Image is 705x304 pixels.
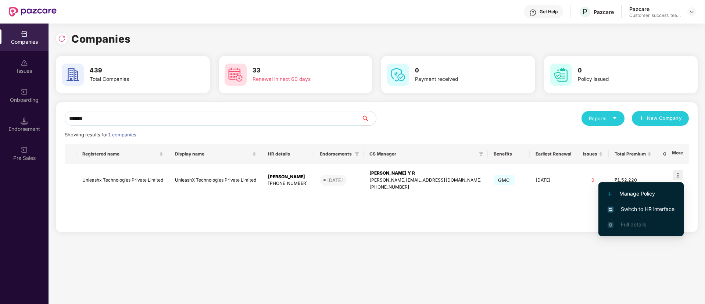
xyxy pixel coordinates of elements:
span: Endorsements [320,151,352,157]
div: ₹1,52,220 [615,177,651,184]
span: Issues [583,151,597,157]
span: Switch to HR interface [608,205,674,213]
div: [PERSON_NAME] [268,174,308,180]
span: Showing results for [65,132,137,137]
th: More [666,144,689,164]
span: Registered name [82,151,158,157]
span: Ops Manager [663,151,693,157]
th: Earliest Renewal [530,144,577,164]
th: Total Premium [609,144,657,164]
span: caret-down [612,116,617,121]
span: search [361,115,376,121]
div: [PERSON_NAME] Y R [369,170,482,177]
div: [DATE] [327,176,343,184]
h3: 33 [253,66,345,75]
button: search [361,111,376,126]
span: Display name [175,151,251,157]
h1: Companies [71,31,131,47]
div: Reports [589,115,617,122]
div: [PHONE_NUMBER] [369,184,482,191]
div: [PERSON_NAME][EMAIL_ADDRESS][DOMAIN_NAME] [369,177,482,184]
span: P [583,7,587,16]
span: CS Manager [369,151,476,157]
span: GMC [494,175,515,185]
th: Registered name [76,144,169,164]
span: filter [479,152,483,156]
img: svg+xml;base64,PHN2ZyB4bWxucz0iaHR0cDovL3d3dy53My5vcmcvMjAwMC9zdmciIHdpZHRoPSIxNiIgaGVpZ2h0PSIxNi... [608,207,613,212]
span: plus [639,116,644,122]
div: Customer_success_team_lead [629,12,681,18]
th: Display name [169,144,262,164]
td: UnleashX Technologies Private Limited [169,164,262,197]
img: svg+xml;base64,PHN2ZyB4bWxucz0iaHR0cDovL3d3dy53My5vcmcvMjAwMC9zdmciIHdpZHRoPSI2MCIgaGVpZ2h0PSI2MC... [62,64,84,86]
img: svg+xml;base64,PHN2ZyB4bWxucz0iaHR0cDovL3d3dy53My5vcmcvMjAwMC9zdmciIHdpZHRoPSI2MCIgaGVpZ2h0PSI2MC... [225,64,247,86]
th: Benefits [488,144,530,164]
img: svg+xml;base64,PHN2ZyB4bWxucz0iaHR0cDovL3d3dy53My5vcmcvMjAwMC9zdmciIHdpZHRoPSIxMi4yMDEiIGhlaWdodD... [608,192,612,196]
span: Total Premium [615,151,646,157]
span: Full details [621,221,646,228]
span: 1 companies. [108,132,137,137]
span: Manage Policy [608,190,674,198]
img: svg+xml;base64,PHN2ZyBpZD0iSXNzdWVzX2Rpc2FibGVkIiB4bWxucz0iaHR0cDovL3d3dy53My5vcmcvMjAwMC9zdmciIH... [21,59,28,67]
h3: 439 [90,66,182,75]
img: svg+xml;base64,PHN2ZyB4bWxucz0iaHR0cDovL3d3dy53My5vcmcvMjAwMC9zdmciIHdpZHRoPSIxNi4zNjMiIGhlaWdodD... [608,222,613,228]
h3: 0 [415,66,508,75]
img: svg+xml;base64,PHN2ZyB4bWxucz0iaHR0cDovL3d3dy53My5vcmcvMjAwMC9zdmciIHdpZHRoPSI2MCIgaGVpZ2h0PSI2MC... [550,64,572,86]
td: Unleashx Technologies Private Limited [76,164,169,197]
div: [PHONE_NUMBER] [268,180,308,187]
div: Get Help [540,9,558,15]
span: New Company [647,115,682,122]
img: svg+xml;base64,PHN2ZyBpZD0iRHJvcGRvd24tMzJ4MzIiIHhtbG5zPSJodHRwOi8vd3d3LnczLm9yZy8yMDAwL3N2ZyIgd2... [689,9,695,15]
img: svg+xml;base64,PHN2ZyBpZD0iUmVsb2FkLTMyeDMyIiB4bWxucz0iaHR0cDovL3d3dy53My5vcmcvMjAwMC9zdmciIHdpZH... [58,35,65,42]
div: Pazcare [629,6,681,12]
div: 0 [583,177,603,184]
div: Total Companies [90,75,182,83]
div: Renewal in next 60 days [253,75,345,83]
img: svg+xml;base64,PHN2ZyBpZD0iSGVscC0zMngzMiIgeG1sbnM9Imh0dHA6Ly93d3cudzMub3JnLzIwMDAvc3ZnIiB3aWR0aD... [529,9,537,16]
span: filter [353,150,361,158]
img: svg+xml;base64,PHN2ZyB3aWR0aD0iMjAiIGhlaWdodD0iMjAiIHZpZXdCb3g9IjAgMCAyMCAyMCIgZmlsbD0ibm9uZSIgeG... [21,88,28,96]
th: Issues [577,144,609,164]
span: filter [477,150,485,158]
div: Policy issued [578,75,670,83]
div: Payment received [415,75,508,83]
h3: 0 [578,66,670,75]
img: svg+xml;base64,PHN2ZyB3aWR0aD0iMjAiIGhlaWdodD0iMjAiIHZpZXdCb3g9IjAgMCAyMCAyMCIgZmlsbD0ibm9uZSIgeG... [21,146,28,154]
td: [DATE] [530,164,577,197]
button: plusNew Company [632,111,689,126]
img: svg+xml;base64,PHN2ZyB4bWxucz0iaHR0cDovL3d3dy53My5vcmcvMjAwMC9zdmciIHdpZHRoPSI2MCIgaGVpZ2h0PSI2MC... [387,64,409,86]
img: svg+xml;base64,PHN2ZyB3aWR0aD0iMTQuNSIgaGVpZ2h0PSIxNC41IiB2aWV3Qm94PSIwIDAgMTYgMTYiIGZpbGw9Im5vbm... [21,117,28,125]
img: svg+xml;base64,PHN2ZyBpZD0iQ29tcGFuaWVzIiB4bWxucz0iaHR0cDovL3d3dy53My5vcmcvMjAwMC9zdmciIHdpZHRoPS... [21,30,28,37]
span: filter [355,152,359,156]
img: New Pazcare Logo [9,7,57,17]
th: HR details [262,144,314,164]
img: icon [673,170,683,180]
div: Pazcare [594,8,614,15]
